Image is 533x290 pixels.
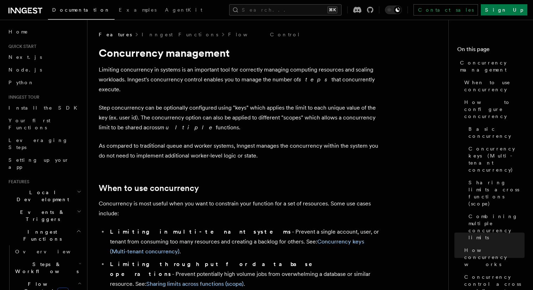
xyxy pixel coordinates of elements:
span: Home [8,28,28,35]
span: Examples [119,7,157,13]
a: Install the SDK [6,101,83,114]
span: When to use concurrency [464,79,525,93]
span: Python [8,80,34,85]
h4: On this page [457,45,525,56]
li: - Prevent potentially high volume jobs from overwhelming a database or similar resource. See: . [108,259,381,289]
span: Inngest Functions [6,228,76,242]
span: Your first Functions [8,118,50,130]
a: Sign Up [481,4,527,16]
a: Inngest Functions [142,31,218,38]
a: Basic concurrency [466,123,525,142]
a: Contact sales [413,4,478,16]
span: Node.js [8,67,42,73]
a: Home [6,25,83,38]
p: Concurrency is most useful when you want to constrain your function for a set of resources. Some ... [99,199,381,218]
a: Documentation [48,2,115,20]
a: Combining multiple concurrency limits [466,210,525,244]
span: How concurrency works [464,247,525,268]
a: Flow Control [228,31,300,38]
kbd: ⌘K [327,6,337,13]
span: Combining multiple concurrency limits [468,213,525,241]
span: Basic concurrency [468,125,525,140]
span: How to configure concurrency [464,99,525,120]
em: steps [299,76,331,83]
h1: Concurrency management [99,47,381,59]
strong: Limiting throughput for database operations [110,261,322,277]
button: Inngest Functions [6,226,83,245]
button: Steps & Workflows [12,258,83,278]
button: Local Development [6,186,83,206]
a: Sharing limits across functions (scope) [466,176,525,210]
a: Python [6,76,83,89]
a: Next.js [6,51,83,63]
a: When to use concurrency [461,76,525,96]
em: multiple [160,124,216,131]
a: Concurrency management [457,56,525,76]
button: Toggle dark mode [385,6,402,14]
a: When to use concurrency [99,183,199,193]
p: Step concurrency can be optionally configured using "keys" which applies the limit to each unique... [99,103,381,132]
span: Documentation [52,7,110,13]
a: Node.js [6,63,83,76]
span: Concurrency keys (Multi-tenant concurrency) [468,145,525,173]
span: Features [99,31,132,38]
a: AgentKit [161,2,207,19]
strong: Limiting in multi-tenant systems [110,228,292,235]
span: Local Development [6,189,77,203]
p: As compared to traditional queue and worker systems, Inngest manages the concurrency within the s... [99,141,381,161]
a: Leveraging Steps [6,134,83,154]
a: Overview [12,245,83,258]
a: Sharing limits across functions (scope) [146,280,244,287]
span: Overview [15,249,88,254]
span: Concurrency management [460,59,525,73]
span: Steps & Workflows [12,261,79,275]
span: Quick start [6,44,36,49]
span: Sharing limits across functions (scope) [468,179,525,207]
span: Install the SDK [8,105,81,111]
span: Events & Triggers [6,209,77,223]
span: Leveraging Steps [8,137,68,150]
p: Limiting concurrency in systems is an important tool for correctly managing computing resources a... [99,65,381,94]
a: Setting up your app [6,154,83,173]
button: Events & Triggers [6,206,83,226]
a: Your first Functions [6,114,83,134]
a: How concurrency works [461,244,525,271]
span: Setting up your app [8,157,69,170]
span: Features [6,179,29,185]
a: How to configure concurrency [461,96,525,123]
button: Search...⌘K [229,4,342,16]
span: Inngest tour [6,94,39,100]
a: Concurrency keys (Multi-tenant concurrency) [466,142,525,176]
span: AgentKit [165,7,202,13]
li: - Prevent a single account, user, or tenant from consuming too many resources and creating a back... [108,227,381,257]
a: Examples [115,2,161,19]
span: Next.js [8,54,42,60]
